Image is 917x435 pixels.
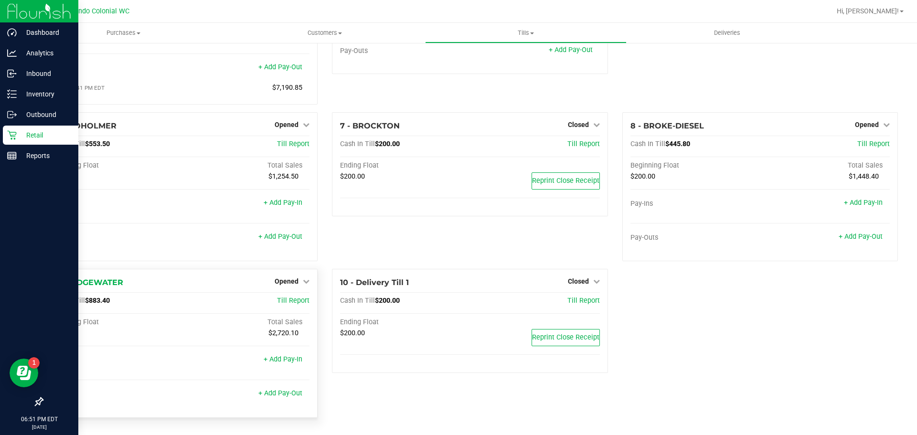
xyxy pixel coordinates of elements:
span: Deliveries [701,29,753,37]
div: Total Sales [180,161,310,170]
a: + Add Pay-Out [258,63,302,71]
span: $883.40 [85,297,110,305]
a: + Add Pay-Out [549,46,593,54]
a: Customers [224,23,425,43]
p: Inbound [17,68,74,79]
a: Till Report [277,297,309,305]
span: $553.50 [85,140,110,148]
span: Cash In Till [340,297,375,305]
a: Till Report [277,140,309,148]
button: Reprint Close Receipt [532,172,600,190]
div: Pay-Outs [50,390,180,399]
span: Purchases [23,29,224,37]
p: 06:51 PM EDT [4,415,74,424]
span: $200.00 [340,329,365,337]
span: $200.00 [375,140,400,148]
span: Cash In Till [340,140,375,148]
inline-svg: Outbound [7,110,17,119]
a: Till Report [857,140,890,148]
span: Opened [855,121,879,128]
span: 6 - BROHOLMER [50,121,117,130]
span: $677.50 [277,37,302,45]
p: Reports [17,150,74,161]
inline-svg: Retail [7,130,17,140]
span: Reprint Close Receipt [532,177,599,185]
a: + Add Pay-In [844,199,883,207]
div: Pay-Outs [340,47,470,55]
span: Reprint Close Receipt [532,333,599,341]
inline-svg: Inbound [7,69,17,78]
inline-svg: Reports [7,151,17,160]
span: Hi, [PERSON_NAME]! [837,7,899,15]
span: 7 - BROCKTON [340,121,400,130]
a: + Add Pay-Out [258,233,302,241]
p: [DATE] [4,424,74,431]
span: Closed [568,121,589,128]
iframe: Resource center unread badge [28,357,40,369]
a: + Add Pay-Out [258,389,302,397]
span: $445.80 [665,140,690,148]
p: Inventory [17,88,74,100]
span: Tills [426,29,626,37]
p: Retail [17,129,74,141]
p: Dashboard [17,27,74,38]
span: $1,254.50 [268,172,299,180]
div: Total Sales [180,318,310,327]
span: Customers [224,29,425,37]
span: $200.00 [340,172,365,180]
inline-svg: Inventory [7,89,17,99]
span: Opened [275,277,299,285]
div: Ending Float [340,161,470,170]
span: $200.00 [375,297,400,305]
p: Analytics [17,47,74,59]
div: Total Sales [760,161,890,170]
p: Outbound [17,109,74,120]
a: Tills [425,23,626,43]
span: 10 - Delivery Till 1 [340,278,409,287]
a: Purchases [23,23,224,43]
div: Ending Float [340,318,470,327]
span: $1,448.40 [849,172,879,180]
span: Orlando Colonial WC [65,7,129,15]
a: Deliveries [627,23,828,43]
button: Reprint Close Receipt [532,329,600,346]
span: $2,720.10 [268,329,299,337]
a: + Add Pay-Out [839,233,883,241]
div: Pay-Ins [630,200,760,208]
a: + Add Pay-In [264,199,302,207]
iframe: Resource center [10,359,38,387]
inline-svg: Analytics [7,48,17,58]
span: Opened [275,121,299,128]
inline-svg: Dashboard [7,28,17,37]
a: + Add Pay-In [264,355,302,363]
div: Pay-Outs [630,233,760,242]
div: Pay-Outs [50,64,180,73]
span: 8 - BROKE-DIESEL [630,121,704,130]
div: Beginning Float [50,161,180,170]
div: Beginning Float [630,161,760,170]
span: 9 - BRIDGEWATER [50,278,123,287]
span: $200.00 [630,172,655,180]
div: Pay-Ins [50,356,180,365]
div: Pay-Outs [50,233,180,242]
a: Till Report [567,140,600,148]
span: Closed [568,277,589,285]
span: Cash In Till [630,140,665,148]
div: Pay-Ins [50,200,180,208]
div: Beginning Float [50,318,180,327]
a: Till Report [567,297,600,305]
span: $7,190.85 [272,84,302,92]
